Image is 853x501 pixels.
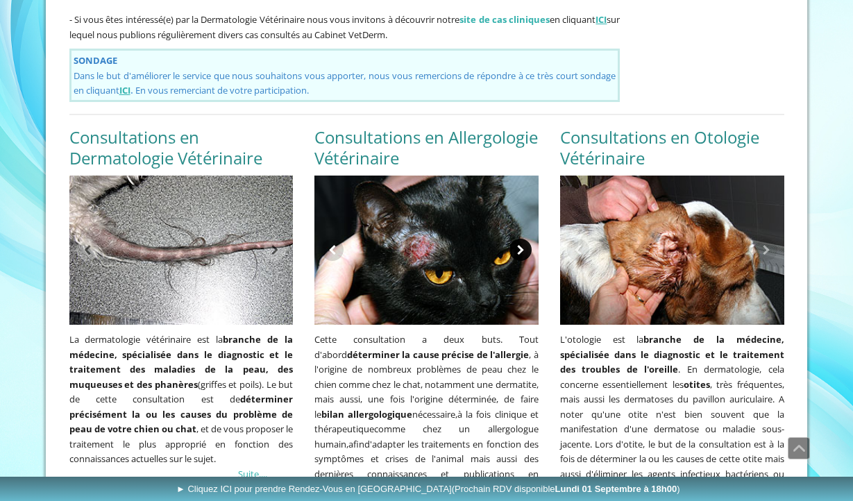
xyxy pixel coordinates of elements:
h2: Consultations en Otologie Vétérinaire [560,127,784,169]
span: d'adapter les traitements en fonction des symptômes et crises de l'animal mais aussi des dernière... [314,438,539,495]
strong: branche de la médecine, spécialisée dans le diagnostic et le traitement des troubles de l'oreille [560,333,784,375]
span: ues [534,13,550,26]
strong: SONDAGE [74,54,117,67]
span: La dermatologie vétérinaire est la (griffes et poils). Le but de cette consultation est de , et d... [69,333,294,465]
span: comme chez un allergologue humain, [314,423,539,450]
span: ► Cliquez ICI pour prendre Rendez-Vous en [GEOGRAPHIC_DATA] [176,484,680,494]
h2: Consultations en Allergologie Vétérinaire [314,127,539,169]
strong: bilan allergologique [321,408,412,421]
a: Suite.... [238,468,267,480]
span: Cette consultation a deux buts. Tout d'abord , à l'origine de nombreux problèmes de peau chez le ... [314,333,539,421]
b: Lundi 01 Septembre à 18h00 [555,484,677,494]
strong: branche de la médecine, spécialisée dans le diagnostic et le traitement des maladies de la peau, ... [69,333,294,391]
span: - Si vous êtes intéressé(e) par la Dermatologie Vétérinaire nous vous invitons à découvrir notre ... [69,13,620,41]
span: En vous remerciant de votre participation. [135,84,309,96]
span: site de cas cliniq [459,13,550,26]
span: (Prochain RDV disponible ) [452,484,680,494]
span: Défiler vers le haut [788,438,809,459]
span: Dans le but d'améliorer le service que nous souhaitons vous apporter, nous vous remercions de rép... [74,69,616,97]
a: Défiler vers le haut [788,437,810,459]
strong: déterminer précisément la ou les causes du problème de peau de votre chien ou chat [69,393,294,435]
strong: otites [684,378,710,391]
span: afin [348,438,364,450]
h2: Consultations en Dermatologie Vétérinaire [69,127,294,169]
a: ICI [596,13,607,26]
span: L'otologie est la . En dermatologie, cela concerne essentiellement les , très fréquentes, mais au... [560,333,784,495]
a: ICI [119,84,130,96]
span: . [119,84,133,96]
strong: déterminer la cause précise de l'allergie [347,348,529,361]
